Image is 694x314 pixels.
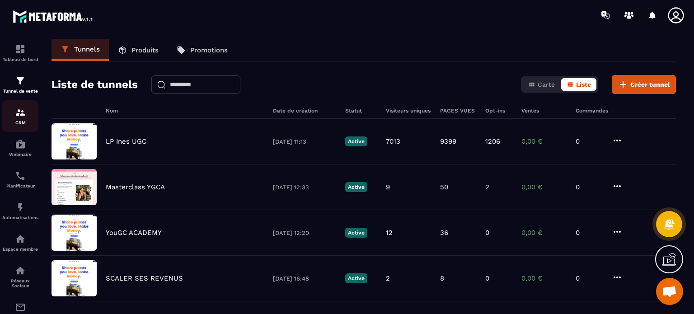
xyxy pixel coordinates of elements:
[485,183,489,191] p: 2
[15,44,26,55] img: formation
[485,137,500,145] p: 1206
[485,274,489,282] p: 0
[521,137,567,145] p: 0,00 €
[15,107,26,118] img: formation
[576,81,591,88] span: Liste
[386,274,390,282] p: 2
[440,229,448,237] p: 36
[168,39,237,61] a: Promotions
[52,75,138,94] h2: Liste de tunnels
[273,184,336,191] p: [DATE] 12:33
[345,108,377,114] h6: Statut
[15,265,26,276] img: social-network
[2,132,38,164] a: automationsautomationsWebinaire
[612,75,676,94] button: Créer tunnel
[523,78,560,91] button: Carte
[15,75,26,86] img: formation
[2,258,38,295] a: social-networksocial-networkRéseaux Sociaux
[106,137,146,145] p: LP Ines UGC
[656,278,683,305] a: Ouvrir le chat
[2,227,38,258] a: automationsautomationsEspace membre
[521,108,567,114] h6: Ventes
[345,228,367,238] p: Active
[485,108,512,114] h6: Opt-ins
[15,170,26,181] img: scheduler
[2,247,38,252] p: Espace membre
[106,229,162,237] p: YouGC ACADEMY
[576,274,603,282] p: 0
[15,202,26,213] img: automations
[273,138,336,145] p: [DATE] 11:13
[2,195,38,227] a: automationsautomationsAutomatisations
[13,8,94,24] img: logo
[2,120,38,125] p: CRM
[190,46,228,54] p: Promotions
[15,302,26,313] img: email
[386,137,400,145] p: 7013
[74,45,100,53] p: Tunnels
[106,108,264,114] h6: Nom
[109,39,168,61] a: Produits
[576,137,603,145] p: 0
[15,234,26,244] img: automations
[485,229,489,237] p: 0
[576,108,608,114] h6: Commandes
[521,274,567,282] p: 0,00 €
[386,229,393,237] p: 12
[2,183,38,188] p: Planificateur
[2,164,38,195] a: schedulerschedulerPlanificateur
[52,123,97,159] img: image
[52,39,109,61] a: Tunnels
[2,152,38,157] p: Webinaire
[273,108,336,114] h6: Date de création
[2,37,38,69] a: formationformationTableau de bord
[440,108,476,114] h6: PAGES VUES
[440,137,456,145] p: 9399
[106,274,183,282] p: SCALER SES REVENUS
[345,136,367,146] p: Active
[521,229,567,237] p: 0,00 €
[561,78,596,91] button: Liste
[345,273,367,283] p: Active
[440,183,448,191] p: 50
[106,183,165,191] p: Masterclass YGCA
[538,81,555,88] span: Carte
[630,80,670,89] span: Créer tunnel
[273,275,336,282] p: [DATE] 16:48
[2,89,38,94] p: Tunnel de vente
[576,229,603,237] p: 0
[2,100,38,132] a: formationformationCRM
[273,230,336,236] p: [DATE] 12:20
[576,183,603,191] p: 0
[521,183,567,191] p: 0,00 €
[15,139,26,150] img: automations
[2,278,38,288] p: Réseaux Sociaux
[52,260,97,296] img: image
[2,69,38,100] a: formationformationTunnel de vente
[386,108,431,114] h6: Visiteurs uniques
[52,169,97,205] img: image
[440,274,444,282] p: 8
[2,215,38,220] p: Automatisations
[52,215,97,251] img: image
[2,57,38,62] p: Tableau de bord
[345,182,367,192] p: Active
[131,46,159,54] p: Produits
[386,183,390,191] p: 9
